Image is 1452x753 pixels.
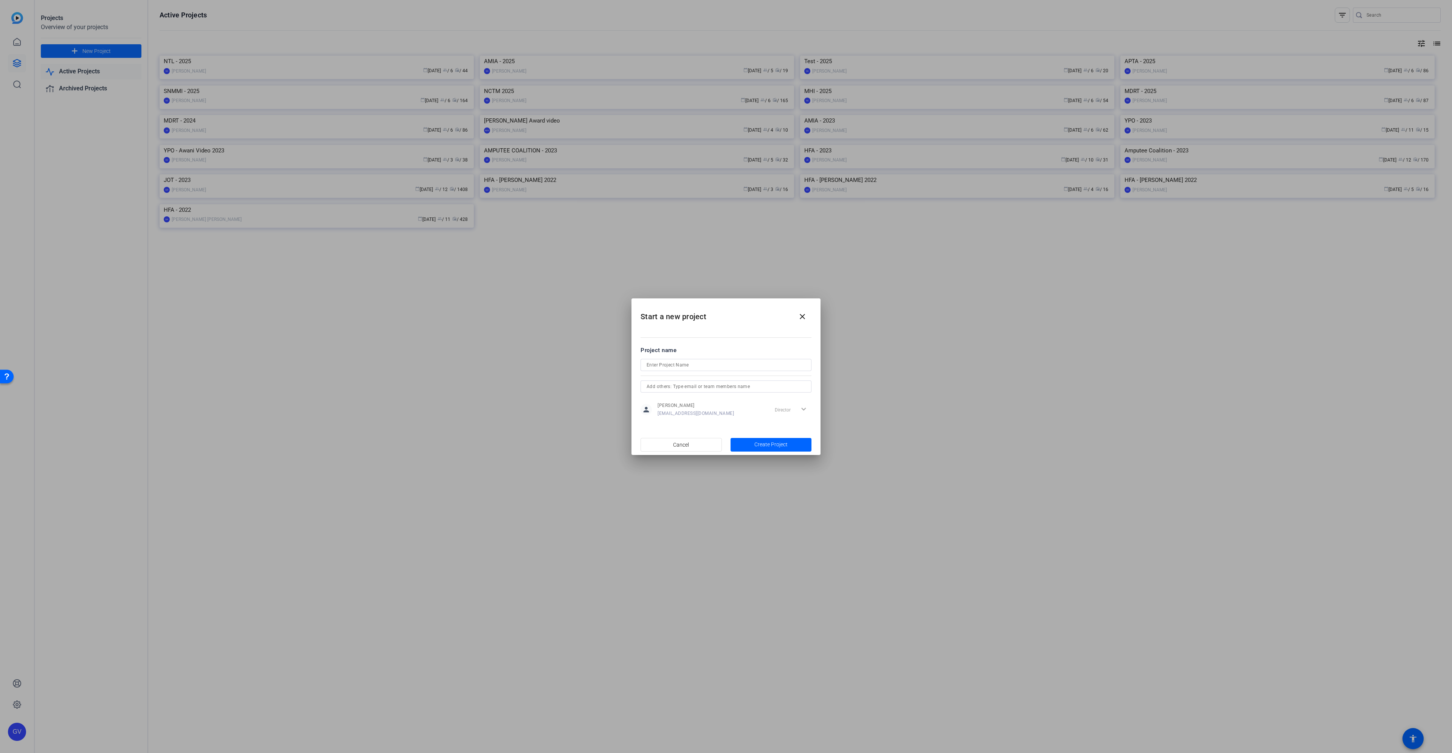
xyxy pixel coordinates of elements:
span: [PERSON_NAME] [658,402,734,408]
input: Add others: Type email or team members name [647,382,805,391]
mat-icon: close [798,312,807,321]
mat-icon: person [641,404,652,415]
input: Enter Project Name [647,360,805,370]
span: Create Project [754,441,788,449]
button: Create Project [731,438,812,452]
button: Cancel [641,438,722,452]
span: [EMAIL_ADDRESS][DOMAIN_NAME] [658,410,734,416]
h2: Start a new project [631,298,821,329]
span: Cancel [673,438,689,452]
div: Project name [641,346,811,354]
